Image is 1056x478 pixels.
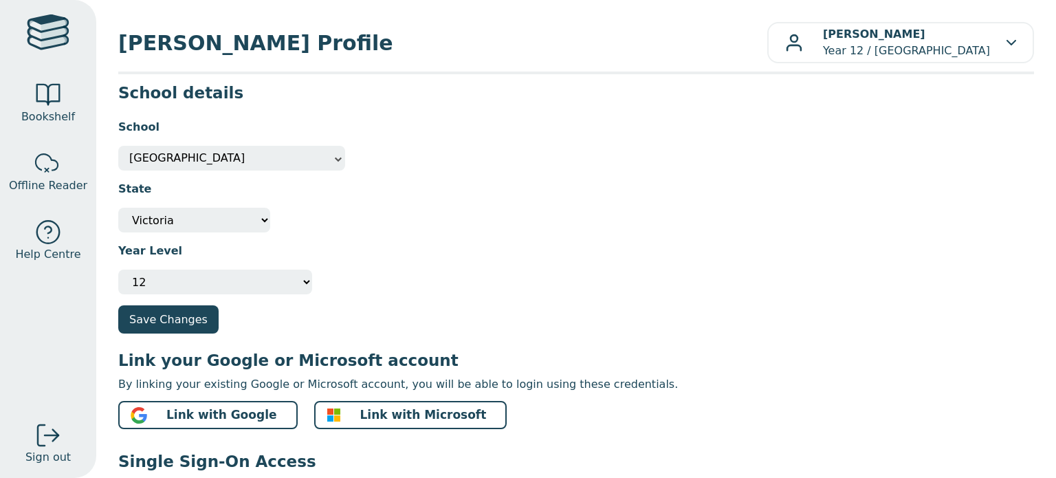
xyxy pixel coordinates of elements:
label: School [118,119,159,135]
b: [PERSON_NAME] [823,28,925,41]
span: Offline Reader [9,177,87,194]
h3: Single Sign-On Access [118,451,1034,472]
label: State [118,181,151,197]
span: [PERSON_NAME] Profile [118,28,767,58]
h3: School details [118,83,1034,103]
span: Box Hill High School [129,146,334,171]
button: Link with Microsoft [314,401,507,429]
button: Link with Google [118,401,298,429]
span: Link with Google [166,406,277,424]
span: Bookshelf [21,109,75,125]
p: By linking your existing Google or Microsoft account, you will be able to login using these crede... [118,376,1034,393]
label: Year Level [118,243,182,259]
span: Help Centre [15,246,80,263]
h3: Link your Google or Microsoft account [118,350,1034,371]
img: ms-symbollockup_mssymbol_19.svg [327,408,341,422]
img: google_logo.svg [131,407,147,424]
span: Link with Microsoft [360,406,487,424]
p: Year 12 / [GEOGRAPHIC_DATA] [823,26,990,59]
button: Save Changes [118,305,219,334]
button: [PERSON_NAME]Year 12 / [GEOGRAPHIC_DATA] [767,22,1034,63]
span: Sign out [25,449,71,466]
